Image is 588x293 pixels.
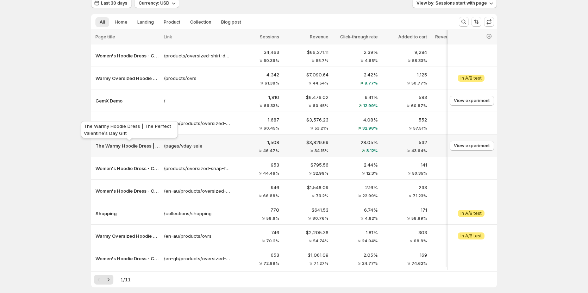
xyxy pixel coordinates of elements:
[95,187,159,194] button: Women's Hoodie Dress - Casual Long Sleeve Pullover Sweatshirt Dress
[413,194,427,198] span: 71.23%
[333,251,378,258] p: 2.05%
[382,251,427,258] p: 169
[313,239,329,243] span: 54.74%
[382,71,427,78] p: 1,125
[362,126,378,130] span: 32.98%
[164,120,230,127] a: /en-ca/products/oversized-shirt-dress
[221,19,241,25] span: Blog post
[382,116,427,123] p: 552
[115,19,127,25] span: Home
[431,161,476,168] p: $0.95
[382,139,427,146] p: 532
[411,216,427,220] span: 58.89%
[101,0,127,6] span: Last 30 days
[234,71,279,78] p: 4,342
[164,165,230,172] p: /products/oversized-snap-fit-hoodie
[283,184,329,191] p: $1,546.09
[333,49,378,56] p: 2.39%
[450,141,494,151] button: View experiment
[266,216,279,220] span: 56.6%
[95,97,159,104] button: GemX Demo
[365,58,378,63] span: 4.65%
[333,206,378,213] p: 6.74%
[164,187,230,194] a: /en-au/products/oversized-shirt-dress
[164,210,230,217] a: /collections/shopping
[333,139,378,146] p: 28.05%
[314,126,329,130] span: 53.21%
[234,184,279,191] p: 946
[263,261,279,266] span: 72.88%
[234,229,279,236] p: 746
[414,239,427,243] span: 68.8%
[104,275,113,285] button: Next
[382,229,427,236] p: 303
[283,94,329,101] p: $6,476.02
[283,71,329,78] p: $7,090.64
[95,255,159,262] button: Women's Hoodie Dress - Casual Long Sleeve Pullover Sweatshirt Dress
[137,19,154,25] span: Landing
[313,171,329,175] span: 32.99%
[364,81,378,85] span: 9.77%
[263,194,279,198] span: 66.88%
[450,96,494,106] button: View experiment
[333,161,378,168] p: 2.44%
[120,276,131,283] span: 1 / 11
[365,216,378,220] span: 4.62%
[234,251,279,258] p: 653
[234,94,279,101] p: 1,810
[264,58,279,63] span: 50.36%
[366,171,378,175] span: 12.3%
[461,75,482,81] span: In A/B test
[313,104,329,108] span: 60.45%
[283,206,329,213] p: $641.53
[366,149,378,153] span: 8.12%
[164,232,230,239] a: /en-au/products/ovrs
[234,116,279,123] p: 1,687
[234,139,279,146] p: 1,508
[411,81,427,85] span: 50.77%
[95,210,159,217] p: Shopping
[382,49,427,56] p: 9,284
[264,81,279,85] span: 61.38%
[95,34,115,39] span: Page title
[431,184,476,191] p: $1.92
[362,239,378,243] span: 24.04%
[312,216,329,220] span: 80.76%
[94,275,113,285] nav: Pagination
[164,34,172,39] span: Link
[234,49,279,56] p: 34,463
[164,75,230,82] a: /products/ovrs
[362,261,378,266] span: 24.77%
[95,75,159,82] p: Warmy Oversized Hoodie Dress – Ultra-Soft Fleece Sweatshirt Dress for Women (Plus Size S-3XL), Co...
[263,171,279,175] span: 44.46%
[100,19,105,25] span: All
[382,206,427,213] p: 171
[316,194,329,198] span: 73.2%
[398,34,427,40] span: Added to cart
[95,232,159,239] button: Warmy Oversized Hoodie Dress – Ultra-Soft Fleece Sweatshirt Dress for Women (Plus Size S-3XL), Co...
[461,233,482,239] span: In A/B test
[431,139,476,146] p: $2.94
[164,97,230,104] a: /
[431,116,476,123] p: $2.54
[283,229,329,236] p: $2,205.36
[333,229,378,236] p: 1.81%
[314,149,329,153] span: 34.15%
[435,34,476,40] span: Revenue per visitor
[264,104,279,108] span: 66.33%
[95,142,159,149] button: The Warmy Hoodie Dress | The Perfect Valentine’s Day Gift
[139,0,169,6] span: Currency: USD
[263,149,279,153] span: 46.47%
[266,239,279,243] span: 70.2%
[333,184,378,191] p: 2.16%
[314,261,329,266] span: 71.27%
[316,58,329,63] span: 55.7%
